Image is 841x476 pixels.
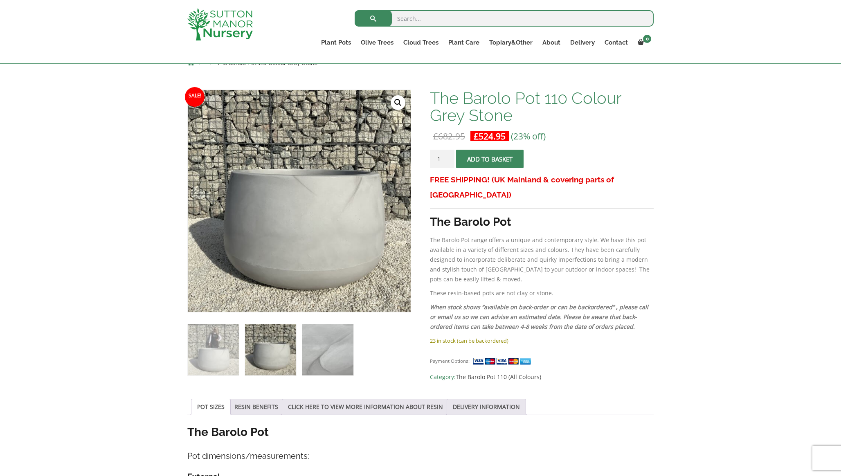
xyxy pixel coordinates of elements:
p: These resin-based pots are not clay or stone. [430,288,654,298]
img: payment supported [472,357,534,366]
span: (23% off) [511,130,546,142]
p: The Barolo Pot range offers a unique and contemporary style. We have this pot available in a vari... [430,235,654,284]
a: Plant Care [443,37,484,48]
h4: Pot dimensions/measurements: [187,450,654,463]
span: Sale! [185,87,205,107]
a: Contact [600,37,633,48]
a: View full-screen image gallery [391,95,405,110]
span: £ [474,130,479,142]
img: The Barolo Pot 110 Colour Grey Stone - Image 3 [302,324,353,375]
bdi: 524.95 [474,130,506,142]
p: 23 in stock (can be backordered) [430,336,654,346]
button: Add to basket [456,150,524,168]
a: CLICK HERE TO VIEW MORE INFORMATION ABOUT RESIN [288,399,443,415]
bdi: 682.95 [433,130,465,142]
a: Plant Pots [316,37,356,48]
a: Topiary&Other [484,37,537,48]
span: Category: [430,372,654,382]
span: £ [433,130,438,142]
strong: The Barolo Pot [430,215,511,229]
small: Payment Options: [430,358,470,364]
a: DELIVERY INFORMATION [453,399,520,415]
a: Delivery [565,37,600,48]
a: RESIN BENEFITS [234,399,278,415]
img: The Barolo Pot 110 Colour Grey Stone [188,324,239,375]
a: 0 [633,37,654,48]
input: Search... [355,10,654,27]
a: About [537,37,565,48]
span: 0 [643,35,651,43]
a: POT SIZES [197,399,225,415]
img: logo [187,8,253,40]
strong: The Barolo Pot [187,425,269,439]
nav: Breadcrumbs [187,59,654,66]
h3: FREE SHIPPING! (UK Mainland & covering parts of [GEOGRAPHIC_DATA]) [430,172,654,202]
em: When stock shows “available on back-order or can be backordered” , please call or email us so we ... [430,303,648,330]
a: Cloud Trees [398,37,443,48]
img: The Barolo Pot 110 Colour Grey Stone - Image 2 [245,324,296,375]
a: The Barolo Pot 110 (All Colours) [456,373,541,381]
h1: The Barolo Pot 110 Colour Grey Stone [430,90,654,124]
a: Olive Trees [356,37,398,48]
input: Product quantity [430,150,454,168]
